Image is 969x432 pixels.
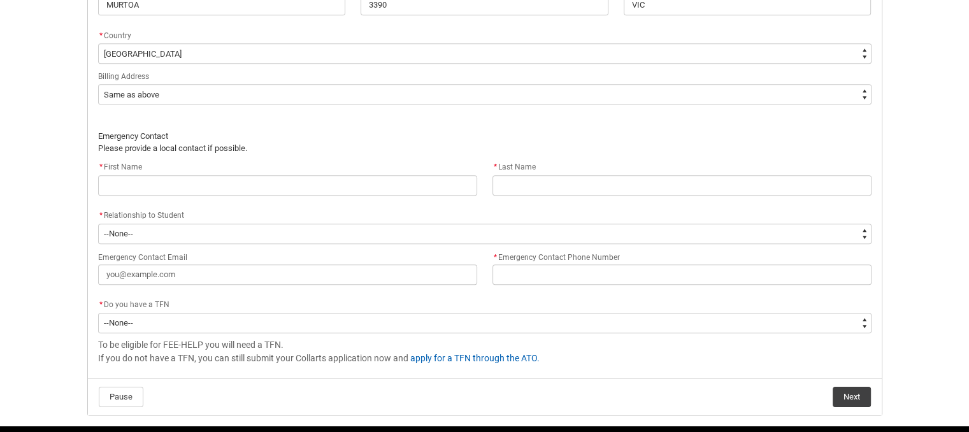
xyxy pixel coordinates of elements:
span: First Name [98,162,142,171]
button: Next [833,387,871,407]
p: Please provide a local contact if possible. [98,142,872,155]
span: If you do not have a TFN, you can still submit your Collarts application now and [98,353,408,363]
span: Relationship to Student [104,211,184,220]
label: Emergency Contact Email [98,249,192,263]
p: Emergency Contact [98,130,872,143]
label: Emergency Contact Phone Number [492,249,625,263]
abbr: required [494,162,497,171]
input: you@example.com [98,264,477,285]
abbr: required [99,211,103,220]
abbr: required [99,300,103,309]
abbr: required [99,31,103,40]
span: Country [104,31,131,40]
button: Pause [99,387,143,407]
abbr: required [494,253,497,262]
abbr: required [99,162,103,171]
span: Last Name [492,162,536,171]
a: apply for a TFN through the ATO. [410,353,540,363]
span: To be eligible for FEE-HELP you will need a TFN. [98,340,284,350]
span: Billing Address [98,72,149,81]
span: Do you have a TFN [104,300,169,309]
